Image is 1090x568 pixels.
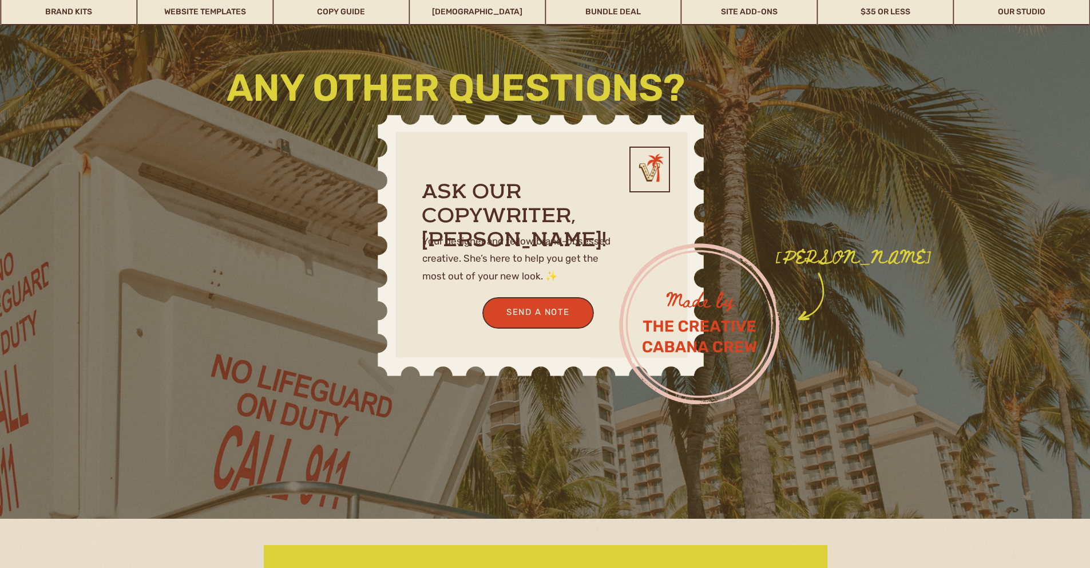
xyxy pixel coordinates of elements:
a: send a note [498,305,578,320]
h3: [PERSON_NAME] [775,246,830,275]
h3: any other questions? [227,71,781,103]
p: Your designer and fellow brand-obsessed creative. She’s here to help you get the most out of your... [422,232,624,281]
p: You’ll love this if... [216,54,545,196]
video: Your browser does not support the video tag. [623,247,775,402]
h2: Ask our copywriter, [PERSON_NAME]! [422,182,655,233]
